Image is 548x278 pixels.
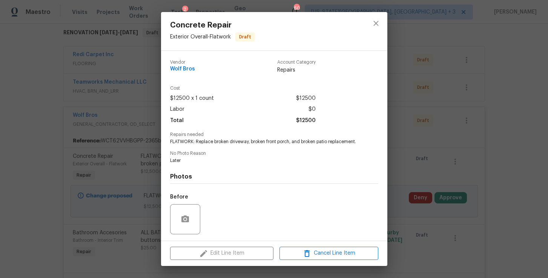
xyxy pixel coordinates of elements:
span: $12500 [296,115,316,126]
span: $12500 x 1 count [170,93,214,104]
span: Repairs needed [170,132,378,137]
span: Wolf Bros [170,66,195,72]
button: Cancel Line Item [279,247,378,260]
span: $0 [309,104,316,115]
span: Labor [170,104,184,115]
h4: Photos [170,173,378,180]
span: Later [170,157,358,164]
span: FLATWORK: Replace broken driveway, broken front porch, and broken patio replacement. [170,139,358,145]
div: 60 [294,5,299,12]
span: Vendor [170,60,195,65]
button: close [367,14,385,32]
span: Exterior Overall - Flatwork [170,34,231,40]
span: No Photo Reason [170,151,378,156]
div: 2 [182,6,188,13]
span: Repairs [277,66,316,74]
span: $12500 [296,93,316,104]
span: Concrete Repair [170,21,255,29]
h5: Before [170,194,188,200]
span: Account Category [277,60,316,65]
span: Draft [236,33,254,41]
span: Cost [170,86,316,91]
span: Cancel Line Item [282,249,376,258]
span: Total [170,115,184,126]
